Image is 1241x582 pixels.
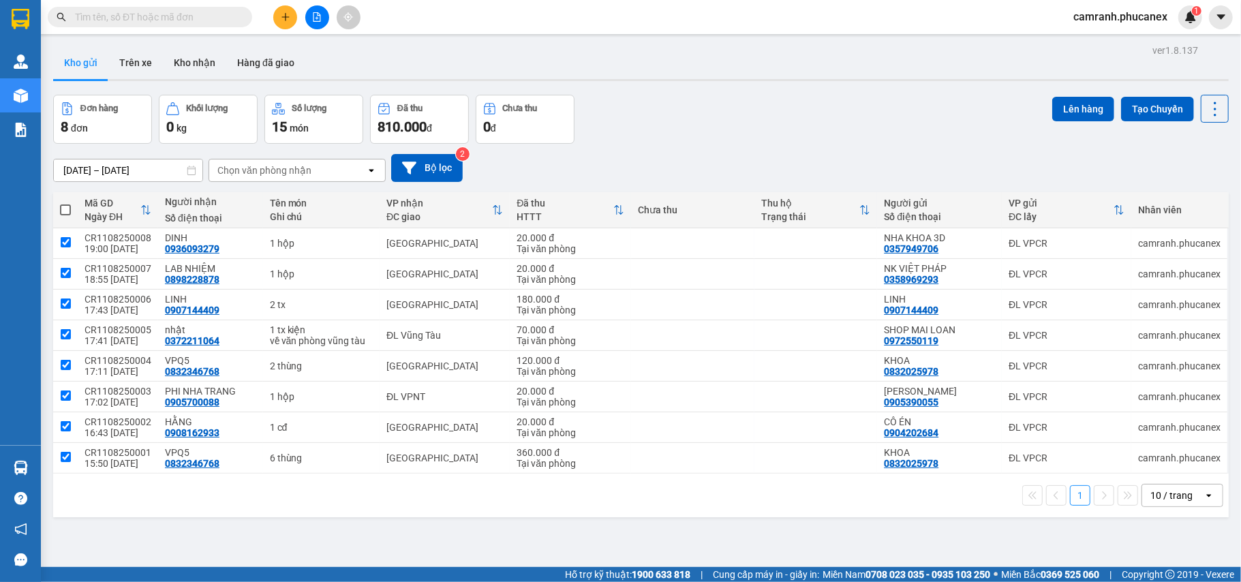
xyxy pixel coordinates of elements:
span: 0 [166,119,174,135]
button: Hàng đã giao [226,46,305,79]
div: 6 thùng [270,453,373,463]
svg: open [366,165,377,176]
div: Tại văn phòng [517,335,624,346]
div: về văn phòng vũng tàu [270,335,373,346]
strong: 0369 525 060 [1041,569,1099,580]
button: Tạo Chuyến [1121,97,1194,121]
button: caret-down [1209,5,1233,29]
div: 0908162933 [165,427,219,438]
span: 0 [483,119,491,135]
span: copyright [1165,570,1175,579]
div: Đã thu [517,198,613,209]
div: 17:41 [DATE] [85,335,151,346]
div: 1 hộp [270,238,373,249]
div: Số lượng [292,104,326,113]
span: search [57,12,66,22]
img: warehouse-icon [14,89,28,103]
button: 1 [1070,485,1090,506]
div: 0832025978 [884,458,938,469]
div: Tại văn phòng [517,243,624,254]
div: ĐL Vũng Tàu [386,330,503,341]
div: CR1108250007 [85,263,151,274]
div: ĐL VPCR [1009,453,1124,463]
div: 0832346768 [165,366,219,377]
div: 360.000 đ [517,447,624,458]
span: ⚪️ [994,572,998,577]
div: 0907144409 [884,305,938,316]
div: Đã thu [397,104,423,113]
div: nhật [165,324,256,335]
div: VP gửi [1009,198,1114,209]
div: VPQ5 [165,447,256,458]
button: Trên xe [108,46,163,79]
div: LINH [165,294,256,305]
div: [GEOGRAPHIC_DATA] [386,238,503,249]
input: Select a date range. [54,159,202,181]
div: ĐL VPCR [1009,361,1124,371]
div: camranh.phucanex [1138,269,1221,279]
div: ĐL VPCR [1009,391,1124,402]
img: warehouse-icon [14,461,28,475]
span: camranh.phucanex [1062,8,1178,25]
span: Miền Bắc [1001,567,1099,582]
div: camranh.phucanex [1138,361,1221,371]
div: 0372211064 [165,335,219,346]
div: 20.000 đ [517,263,624,274]
div: 2 tx [270,299,373,310]
div: camranh.phucanex [1138,238,1221,249]
div: CR1108250002 [85,416,151,427]
div: Tại văn phòng [517,458,624,469]
span: Miền Nam [823,567,990,582]
div: Nhân viên [1138,204,1221,215]
div: NHA KHOA 3D [884,232,995,243]
strong: 0708 023 035 - 0935 103 250 [865,569,990,580]
div: Trạng thái [761,211,860,222]
div: 1 hộp [270,391,373,402]
div: 17:02 [DATE] [85,397,151,408]
th: Toggle SortBy [1002,192,1131,228]
div: Tên món [270,198,373,209]
th: Toggle SortBy [380,192,510,228]
img: logo-vxr [12,9,29,29]
div: camranh.phucanex [1138,391,1221,402]
div: 0905700088 [165,397,219,408]
div: 1 hộp [270,269,373,279]
div: camranh.phucanex [1138,453,1221,463]
div: Số điện thoại [165,213,256,224]
span: | [701,567,703,582]
div: 1 tx kiện [270,324,373,335]
div: VP nhận [386,198,492,209]
div: 18:55 [DATE] [85,274,151,285]
div: Ghi chú [270,211,373,222]
div: Khối lượng [186,104,228,113]
div: Chưa thu [503,104,538,113]
div: 20.000 đ [517,386,624,397]
button: Số lượng15món [264,95,363,144]
div: 0907144409 [165,305,219,316]
span: aim [343,12,353,22]
div: 10 / trang [1150,489,1193,502]
div: CR1108250003 [85,386,151,397]
div: 19:00 [DATE] [85,243,151,254]
img: warehouse-icon [14,55,28,69]
div: CR1108250006 [85,294,151,305]
span: kg [177,123,187,134]
div: [GEOGRAPHIC_DATA] [386,453,503,463]
div: [GEOGRAPHIC_DATA] [386,422,503,433]
div: 20.000 đ [517,416,624,427]
div: 17:11 [DATE] [85,366,151,377]
span: 1 [1194,6,1199,16]
svg: open [1204,490,1214,501]
div: HTTT [517,211,613,222]
div: CR1108250004 [85,355,151,366]
div: 70.000 đ [517,324,624,335]
div: LAB NHIỆM [165,263,256,274]
div: ĐL VPCR [1009,238,1124,249]
div: camranh.phucanex [1138,422,1221,433]
div: [GEOGRAPHIC_DATA] [386,361,503,371]
sup: 1 [1192,6,1201,16]
div: ĐL VPCR [1009,269,1124,279]
div: Người nhận [165,196,256,207]
div: camranh.phucanex [1138,330,1221,341]
div: ĐL VPCR [1009,330,1124,341]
